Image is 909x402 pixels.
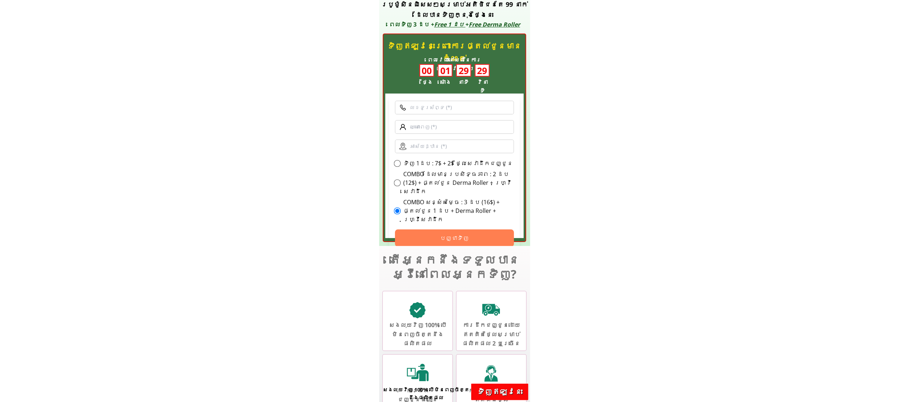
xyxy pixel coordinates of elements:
[387,20,522,29] h3: ពេលទិញ 3 ដប + +
[475,78,490,95] h3: វិនាទី
[456,78,471,86] h3: នាទី
[403,159,513,168] label: ទិញ 1ដប : 7$ + 2$ ថ្លៃ​សេវា​ដឹកជញ្ជូន
[403,170,514,196] label: COMBO ដែលមានប្រសិទ្ធភាព : 2 ដប (12$) + ផ្តល់ជូន Derma Roller + ហ្វ្រីសេវាដឹក
[403,198,514,224] label: COMBO សន្សំសម្ចៃ : 3 ដប (16$) + ផ្តល់ជូន 1 ដប + Derma Roller + ហ្វ្រីសេវាដឹក
[382,253,526,281] h3: តើអ្នកនឹងទទួលបានអ្វីនៅពេលអ្នកទិញ?
[384,40,525,65] h3: ទិញឥឡូវនេះព្រោះការផ្តល់ជូនមានកំណត់
[471,384,528,400] p: ទិញ​ឥឡូវនេះ
[412,55,497,73] h3: ពេលវេលានៅសល់នៃការផ្សព្វផ្សាយ
[383,386,469,401] span: សងលុយវិញ 100% បើមិនពេញចិត្តនឹងផលិតផល
[395,140,514,153] input: អាស័យដ្ឋាន (*)
[395,101,514,114] input: លេខទូរស័ព្ទ (*)
[469,20,520,28] span: Free Derma Roller
[388,321,447,348] h3: សងលុយវិញ 100% បើមិនពេញចិត្តនឹងផលិតផល
[439,78,452,86] h3: ម៉ោង
[419,78,436,86] h3: ថ្ងៃ
[395,120,514,134] input: ឈ្មោះ​ពេញ (*)
[462,321,520,348] h3: ការដឹកជញ្ជូនដោយឥតគិតថ្លៃសម្រាប់ផលិតផល 2 ឬច្រើន
[395,229,514,247] button: បញ្ជាទិញ
[434,20,464,28] span: Free 1 ដប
